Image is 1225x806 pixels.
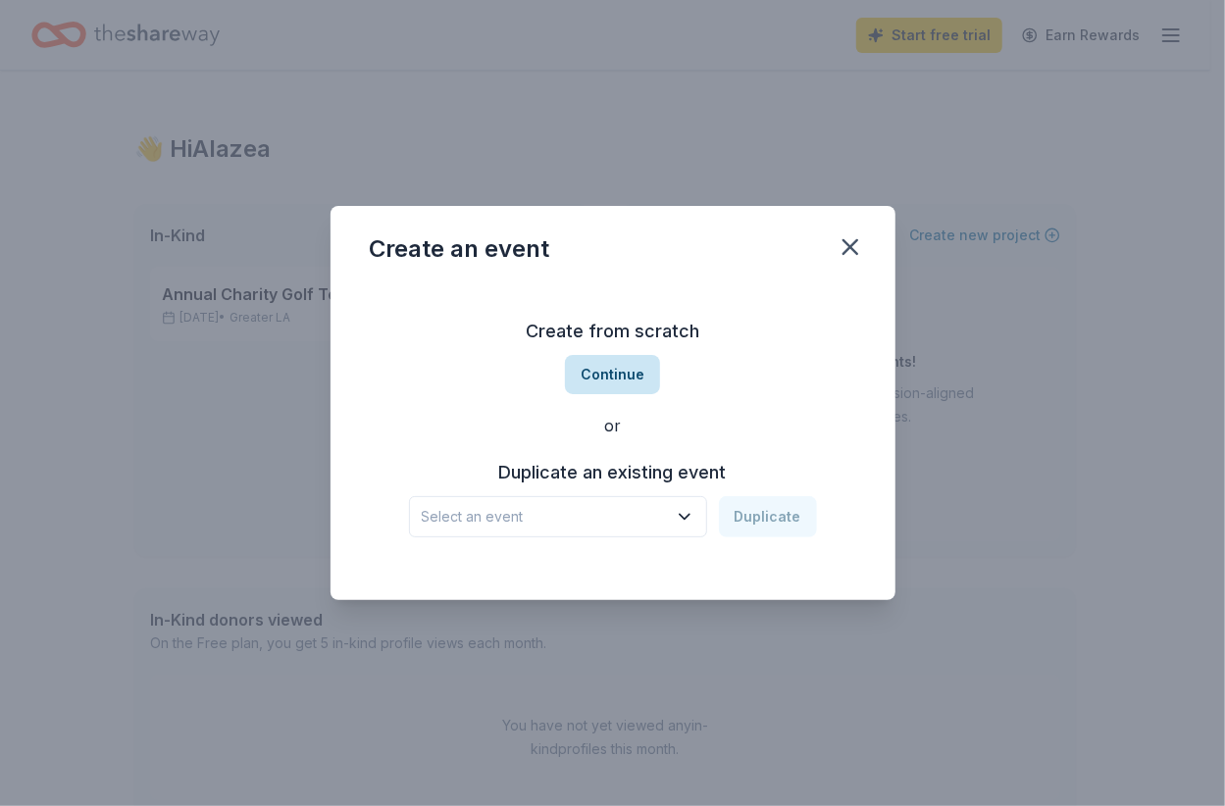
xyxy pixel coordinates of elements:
[370,316,856,347] h3: Create from scratch
[422,505,667,529] span: Select an event
[370,233,550,265] div: Create an event
[409,457,817,488] h3: Duplicate an existing event
[370,414,856,437] div: or
[565,355,660,394] button: Continue
[409,496,707,537] button: Select an event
